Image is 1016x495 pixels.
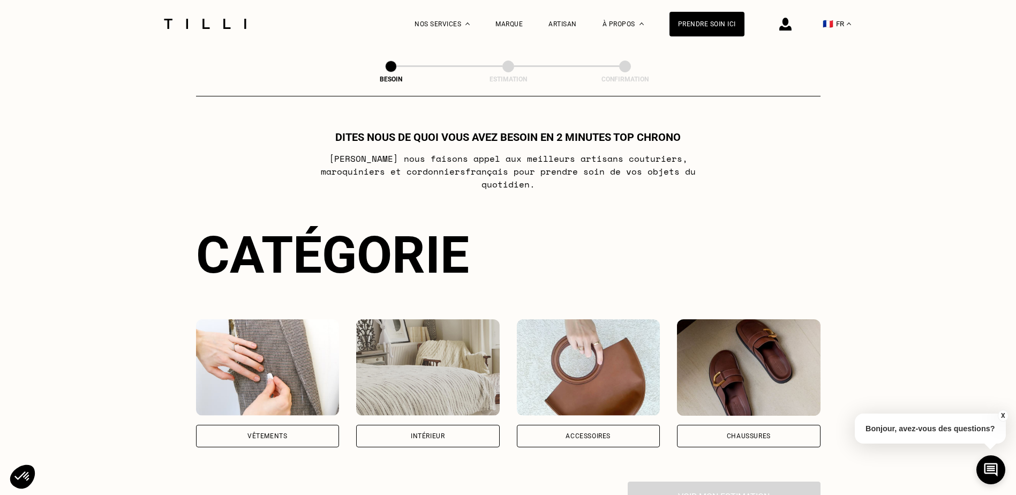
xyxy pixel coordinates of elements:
a: Prendre soin ici [669,12,744,36]
img: Menu déroulant [465,22,470,25]
div: Besoin [337,76,445,83]
p: Bonjour, avez-vous des questions? [855,414,1006,444]
div: Vêtements [247,433,287,439]
div: Intérieur [411,433,445,439]
span: 🇫🇷 [823,19,833,29]
button: X [997,410,1008,422]
img: Logo du service de couturière Tilli [160,19,250,29]
h1: Dites nous de quoi vous avez besoin en 2 minutes top chrono [335,131,681,144]
img: icône connexion [779,18,792,31]
a: Artisan [548,20,577,28]
p: [PERSON_NAME] nous faisons appel aux meilleurs artisans couturiers , maroquiniers et cordonniers ... [296,152,720,191]
div: Catégorie [196,225,821,285]
a: Marque [495,20,523,28]
img: Menu déroulant à propos [639,22,644,25]
div: Confirmation [571,76,679,83]
img: Chaussures [677,319,821,416]
img: menu déroulant [847,22,851,25]
div: Estimation [455,76,562,83]
img: Intérieur [356,319,500,416]
div: Chaussures [727,433,771,439]
img: Accessoires [517,319,660,416]
img: Vêtements [196,319,340,416]
div: Accessoires [566,433,611,439]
